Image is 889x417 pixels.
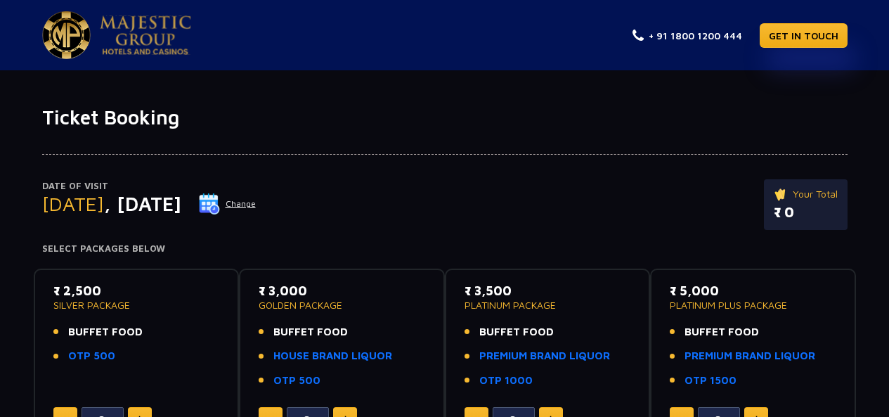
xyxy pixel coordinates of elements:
[42,179,257,193] p: Date of Visit
[259,300,425,310] p: GOLDEN PACKAGE
[68,324,143,340] span: BUFFET FOOD
[42,105,848,129] h1: Ticket Booking
[104,192,181,215] span: , [DATE]
[100,15,191,55] img: Majestic Pride
[479,373,533,389] a: OTP 1000
[670,300,836,310] p: PLATINUM PLUS PACKAGE
[479,348,610,364] a: PREMIUM BRAND LIQUOR
[684,348,815,364] a: PREMIUM BRAND LIQUOR
[42,11,91,59] img: Majestic Pride
[465,281,631,300] p: ₹ 3,500
[670,281,836,300] p: ₹ 5,000
[53,300,220,310] p: SILVER PACKAGE
[273,324,348,340] span: BUFFET FOOD
[774,202,838,223] p: ₹ 0
[42,243,848,255] h4: Select Packages Below
[684,324,759,340] span: BUFFET FOOD
[68,348,115,364] a: OTP 500
[632,28,742,43] a: + 91 1800 1200 444
[198,193,257,215] button: Change
[774,186,838,202] p: Your Total
[42,192,104,215] span: [DATE]
[53,281,220,300] p: ₹ 2,500
[760,23,848,48] a: GET IN TOUCH
[774,186,789,202] img: ticket
[684,373,736,389] a: OTP 1500
[479,324,554,340] span: BUFFET FOOD
[465,300,631,310] p: PLATINUM PACKAGE
[259,281,425,300] p: ₹ 3,000
[273,348,392,364] a: HOUSE BRAND LIQUOR
[273,373,320,389] a: OTP 500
